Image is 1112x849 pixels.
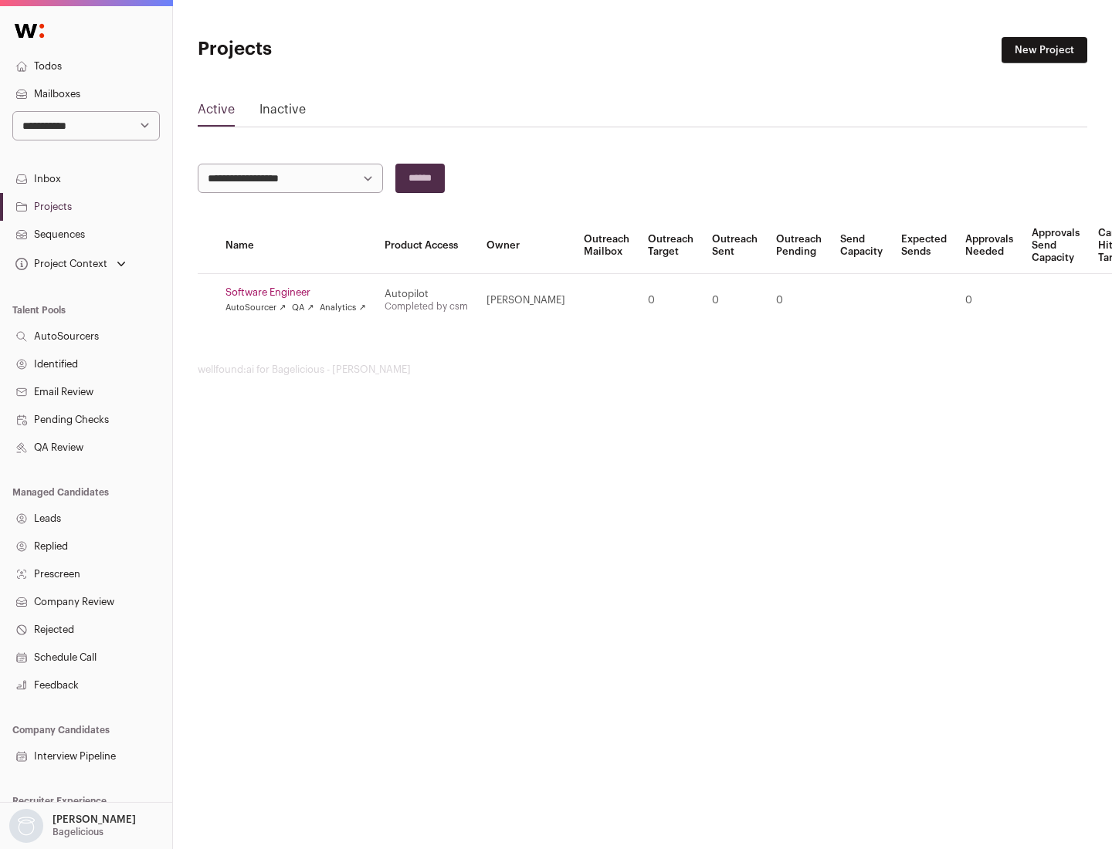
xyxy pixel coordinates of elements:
[639,218,703,274] th: Outreach Target
[1022,218,1089,274] th: Approvals Send Capacity
[225,302,286,314] a: AutoSourcer ↗
[1002,37,1087,63] a: New Project
[703,274,767,327] td: 0
[292,302,314,314] a: QA ↗
[198,100,235,125] a: Active
[703,218,767,274] th: Outreach Sent
[477,218,575,274] th: Owner
[6,15,53,46] img: Wellfound
[477,274,575,327] td: [PERSON_NAME]
[575,218,639,274] th: Outreach Mailbox
[375,218,477,274] th: Product Access
[639,274,703,327] td: 0
[385,288,468,300] div: Autopilot
[9,809,43,843] img: nopic.png
[216,218,375,274] th: Name
[6,809,139,843] button: Open dropdown
[385,302,468,311] a: Completed by csm
[892,218,956,274] th: Expected Sends
[320,302,365,314] a: Analytics ↗
[956,218,1022,274] th: Approvals Needed
[259,100,306,125] a: Inactive
[12,258,107,270] div: Project Context
[767,218,831,274] th: Outreach Pending
[12,253,129,275] button: Open dropdown
[225,286,366,299] a: Software Engineer
[53,826,103,838] p: Bagelicious
[53,813,136,826] p: [PERSON_NAME]
[831,218,892,274] th: Send Capacity
[767,274,831,327] td: 0
[198,364,1087,376] footer: wellfound:ai for Bagelicious - [PERSON_NAME]
[956,274,1022,327] td: 0
[198,37,494,62] h1: Projects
